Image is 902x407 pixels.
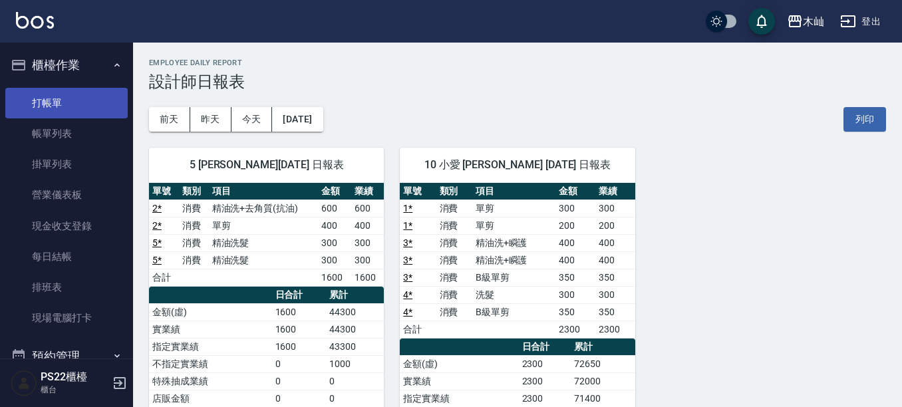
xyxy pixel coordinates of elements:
[436,286,472,303] td: 消費
[595,321,635,338] td: 2300
[149,183,384,287] table: a dense table
[835,9,886,34] button: 登出
[472,234,555,251] td: 精油洗+瞬護
[519,339,571,356] th: 日合計
[351,200,384,217] td: 600
[41,384,108,396] p: 櫃台
[149,338,272,355] td: 指定實業績
[472,269,555,286] td: B級單剪
[472,286,555,303] td: 洗髮
[5,303,128,333] a: 現場電腦打卡
[571,390,635,407] td: 71400
[16,12,54,29] img: Logo
[436,303,472,321] td: 消費
[595,183,635,200] th: 業績
[595,286,635,303] td: 300
[149,59,886,67] h2: Employee Daily Report
[436,234,472,251] td: 消費
[555,251,595,269] td: 400
[555,217,595,234] td: 200
[555,303,595,321] td: 350
[748,8,775,35] button: save
[472,217,555,234] td: 單剪
[5,241,128,272] a: 每日結帳
[519,372,571,390] td: 2300
[272,372,326,390] td: 0
[179,251,209,269] td: 消費
[555,321,595,338] td: 2300
[400,390,518,407] td: 指定實業績
[209,200,319,217] td: 精油洗+去角質(抗油)
[318,183,351,200] th: 金額
[400,321,436,338] td: 合計
[416,158,619,172] span: 10 小愛 [PERSON_NAME] [DATE] 日報表
[149,269,179,286] td: 合計
[318,269,351,286] td: 1600
[5,272,128,303] a: 排班表
[5,88,128,118] a: 打帳單
[571,355,635,372] td: 72650
[209,251,319,269] td: 精油洗髮
[436,251,472,269] td: 消費
[318,217,351,234] td: 400
[555,200,595,217] td: 300
[595,217,635,234] td: 200
[231,107,273,132] button: 今天
[326,390,384,407] td: 0
[351,251,384,269] td: 300
[149,72,886,91] h3: 設計師日報表
[436,269,472,286] td: 消費
[5,48,128,82] button: 櫃檯作業
[400,355,518,372] td: 金額(虛)
[272,287,326,304] th: 日合計
[149,321,272,338] td: 實業績
[326,372,384,390] td: 0
[149,372,272,390] td: 特殊抽成業績
[595,200,635,217] td: 300
[400,183,635,339] table: a dense table
[41,370,108,384] h5: PS22櫃檯
[179,200,209,217] td: 消費
[595,234,635,251] td: 400
[326,355,384,372] td: 1000
[595,303,635,321] td: 350
[519,355,571,372] td: 2300
[436,200,472,217] td: 消費
[436,217,472,234] td: 消費
[595,251,635,269] td: 400
[149,390,272,407] td: 店販金額
[318,251,351,269] td: 300
[209,183,319,200] th: 項目
[351,183,384,200] th: 業績
[5,118,128,149] a: 帳單列表
[179,217,209,234] td: 消費
[149,355,272,372] td: 不指定實業績
[519,390,571,407] td: 2300
[5,211,128,241] a: 現金收支登錄
[179,183,209,200] th: 類別
[472,303,555,321] td: B級單剪
[571,339,635,356] th: 累計
[272,390,326,407] td: 0
[571,372,635,390] td: 72000
[272,338,326,355] td: 1600
[555,234,595,251] td: 400
[209,217,319,234] td: 單剪
[351,269,384,286] td: 1600
[803,13,824,30] div: 木屾
[11,370,37,396] img: Person
[555,286,595,303] td: 300
[555,269,595,286] td: 350
[400,372,518,390] td: 實業績
[326,287,384,304] th: 累計
[400,183,436,200] th: 單號
[436,183,472,200] th: 類別
[843,107,886,132] button: 列印
[190,107,231,132] button: 昨天
[165,158,368,172] span: 5 [PERSON_NAME][DATE] 日報表
[595,269,635,286] td: 350
[149,183,179,200] th: 單號
[179,234,209,251] td: 消費
[326,303,384,321] td: 44300
[5,149,128,180] a: 掛單列表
